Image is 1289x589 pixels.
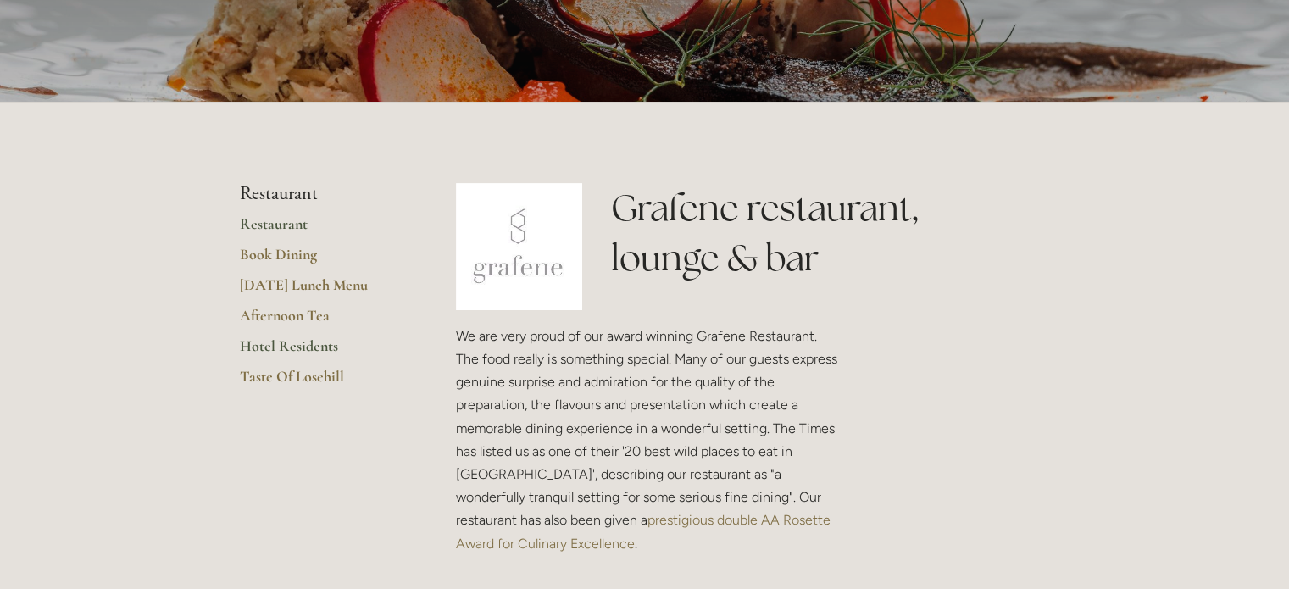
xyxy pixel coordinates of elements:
a: Restaurant [240,214,402,245]
a: prestigious double AA Rosette Award for Culinary Excellence [456,512,834,551]
a: Book Dining [240,245,402,275]
p: We are very proud of our award winning Grafene Restaurant. The food really is something special. ... [456,325,842,555]
img: grafene.jpg [456,183,583,310]
a: Taste Of Losehill [240,367,402,397]
a: Hotel Residents [240,336,402,367]
li: Restaurant [240,183,402,205]
h1: Grafene restaurant, lounge & bar [611,183,1049,283]
a: Afternoon Tea [240,306,402,336]
a: [DATE] Lunch Menu [240,275,402,306]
